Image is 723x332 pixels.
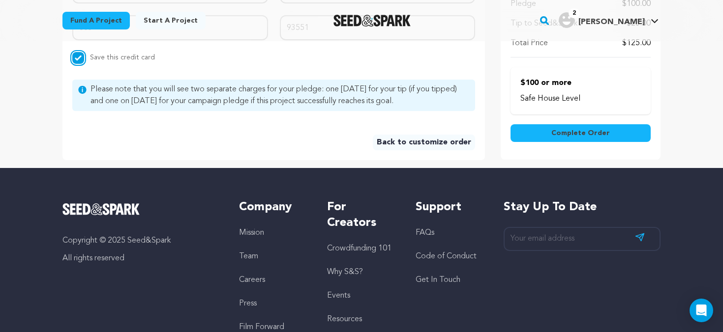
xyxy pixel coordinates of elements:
[327,292,350,300] a: Events
[559,12,574,28] img: user.png
[327,315,362,323] a: Resources
[511,125,651,142] button: Complete Order
[333,15,411,27] img: Seed&Spark Logo Dark Mode
[520,78,641,89] p: $100 or more
[511,38,548,50] p: Total Price
[690,299,713,322] div: Open Intercom Messenger
[416,276,460,284] a: Get In Touch
[62,12,130,29] a: Fund a project
[239,199,307,215] h5: Company
[239,276,265,284] a: Careers
[239,323,284,331] a: Film Forward
[569,8,580,18] span: 2
[373,135,475,150] a: Back to customize order
[416,252,477,260] a: Code of Conduct
[62,235,219,247] p: Copyright © 2025 Seed&Spark
[559,12,645,28] div: Lindsey Sunga H.'s Profile
[136,12,206,29] a: Start a project
[239,300,257,307] a: Press
[520,93,641,105] p: Safe House Level
[327,245,392,252] a: Crowdfunding 101
[416,199,484,215] h5: Support
[557,10,661,28] a: Lindsey Sunga H.'s Profile
[578,18,645,26] span: [PERSON_NAME]
[333,15,411,27] a: Seed&Spark Homepage
[504,227,661,251] input: Your email address
[551,129,610,138] span: Complete Order
[557,10,661,31] span: Lindsey Sunga H.'s Profile
[62,203,219,215] a: Seed&Spark Homepage
[239,229,264,237] a: Mission
[416,229,434,237] a: FAQs
[622,38,651,50] p: $125.00
[62,203,140,215] img: Seed&Spark Logo
[90,50,155,61] span: Save this credit card
[90,83,469,107] span: Please note that you will see two separate charges for your pledge: one [DATE] for your tip (if y...
[327,268,363,276] a: Why S&S?
[327,199,395,231] h5: For Creators
[62,252,219,264] p: All rights reserved
[239,252,258,260] a: Team
[504,199,661,215] h5: Stay up to date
